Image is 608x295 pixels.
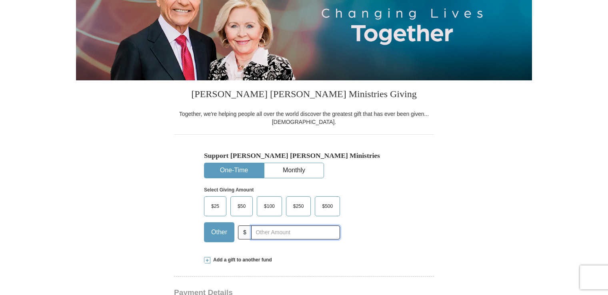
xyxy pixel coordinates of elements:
[318,200,337,212] span: $500
[210,257,272,263] span: Add a gift to another fund
[264,163,324,178] button: Monthly
[234,200,250,212] span: $50
[204,163,264,178] button: One-Time
[238,225,252,239] span: $
[207,200,223,212] span: $25
[289,200,308,212] span: $250
[251,225,340,239] input: Other Amount
[174,80,434,110] h3: [PERSON_NAME] [PERSON_NAME] Ministries Giving
[260,200,279,212] span: $100
[174,110,434,126] div: Together, we're helping people all over the world discover the greatest gift that has ever been g...
[204,187,254,193] strong: Select Giving Amount
[204,151,404,160] h5: Support [PERSON_NAME] [PERSON_NAME] Ministries
[207,226,231,238] span: Other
